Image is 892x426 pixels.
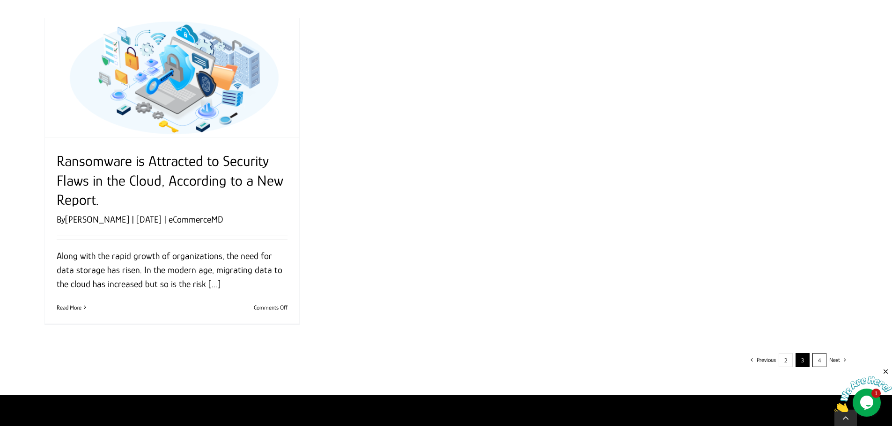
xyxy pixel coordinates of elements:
span: Comments Off [254,304,288,311]
p: By [57,212,288,226]
span: | [129,214,136,224]
a: Ransomware is Attracted to Security Flaws in the Cloud, According to a New Report. [57,152,283,208]
iframe: chat widget [834,368,892,412]
span: | [162,214,169,224]
span: 3 [796,353,810,367]
a: Previous [757,353,776,367]
a: Next [829,353,840,367]
a: More on Ransomware is Attracted to Security Flaws in the Cloud, According to a New Report. [57,304,81,311]
span: [DATE] [136,214,162,224]
a: 2 [779,353,793,367]
a: Ransomware is Attracted to Security Flaws in the Cloud, According to a New Report. [45,18,299,137]
a: [PERSON_NAME] [65,214,129,224]
a: 4 [812,353,826,367]
a: eCommerceMD [169,214,223,224]
p: Along with the rapid growth of organizations, the need for data storage has risen. In the modern ... [57,249,288,291]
